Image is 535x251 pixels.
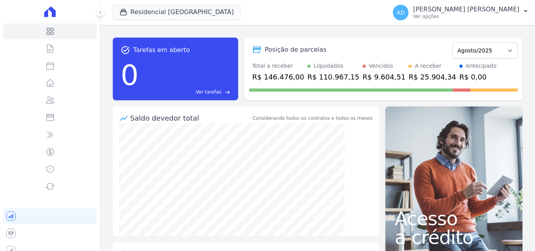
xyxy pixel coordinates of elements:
div: Vencidos [369,62,393,70]
div: Considerando todos os contratos e todos os meses [253,115,372,122]
button: Residencial [GEOGRAPHIC_DATA] [113,5,240,20]
div: Saldo devedor total [130,113,251,123]
span: east [224,89,230,95]
p: [PERSON_NAME] [PERSON_NAME] [413,5,519,13]
span: AD [397,10,405,15]
div: R$ 9.604,51 [363,72,406,82]
p: Ver opções [413,13,519,20]
a: Ver tarefas east [142,88,230,96]
span: Tarefas em aberto [133,45,190,55]
span: task_alt [121,45,130,55]
span: Ver tarefas [196,88,221,96]
button: AD [PERSON_NAME] [PERSON_NAME] Ver opções [387,2,535,23]
div: R$ 25.904,34 [408,72,456,82]
div: Liquidados [314,62,343,70]
div: Posição de parcelas [265,45,327,54]
span: a crédito [395,228,513,247]
div: R$ 110.967,15 [307,72,360,82]
div: A receber [415,62,441,70]
div: R$ 146.476,00 [252,72,304,82]
div: R$ 0,00 [459,72,497,82]
div: 0 [121,55,139,96]
span: Acesso [395,209,513,228]
div: Antecipado [466,62,497,70]
div: Total a receber [252,62,304,70]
